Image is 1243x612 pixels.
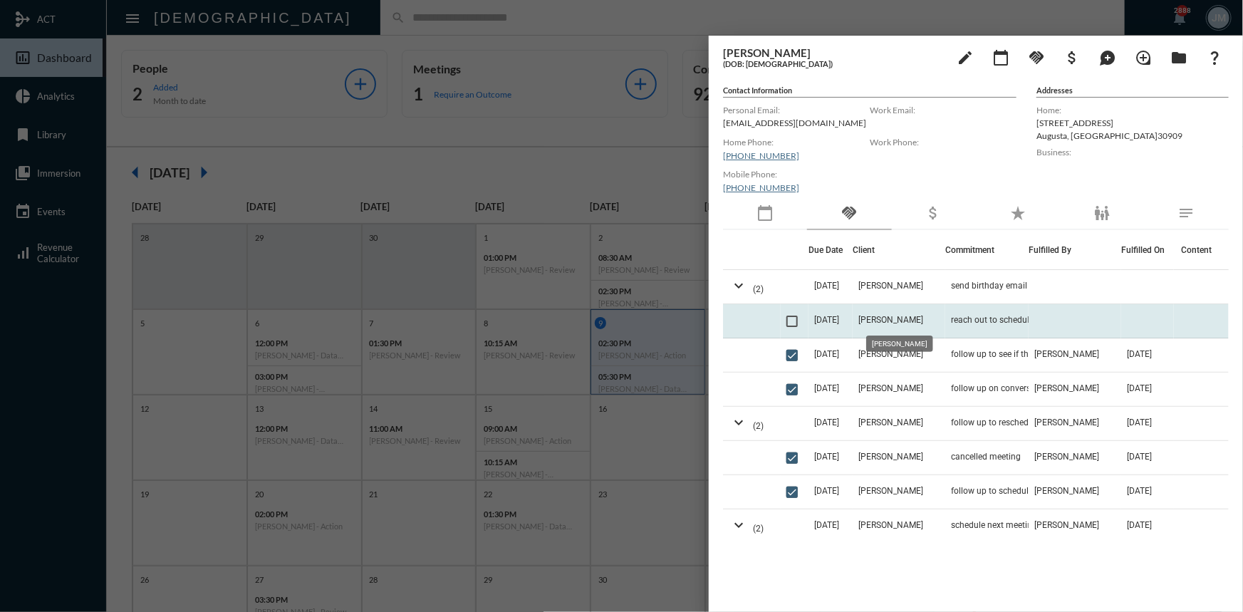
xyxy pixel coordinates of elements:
[814,315,839,325] span: [DATE]
[814,383,839,393] span: [DATE]
[1058,43,1086,71] button: Add Business
[951,520,1037,530] span: schedule next meeting
[987,43,1015,71] button: Add meeting
[870,137,1016,147] label: Work Phone:
[951,281,1048,291] span: send birthday email 7/21
[1121,230,1174,270] th: Fulfilled On
[730,277,747,294] mat-icon: expand_more
[853,230,945,270] th: Client
[1036,105,1229,115] label: Home:
[858,486,923,496] span: [PERSON_NAME]
[951,43,979,71] button: edit person
[1174,230,1229,270] th: Content
[1022,43,1051,71] button: Add Commitment
[957,49,974,66] mat-icon: edit
[808,230,853,270] th: Due Date
[951,383,1093,393] span: follow up on conversation from meeting to see if he has any questions
[951,349,1093,359] span: follow up to see if there is anything we need to do
[858,383,923,393] span: [PERSON_NAME]
[1129,43,1158,71] button: Add Introduction
[866,336,933,352] div: [PERSON_NAME]
[753,524,764,534] span: (2)
[723,105,870,115] label: Personal Email:
[730,517,747,534] mat-icon: expand_more
[1127,383,1152,393] span: [DATE]
[858,452,923,462] span: [PERSON_NAME]
[858,520,923,530] span: [PERSON_NAME]
[1034,452,1099,462] span: [PERSON_NAME]
[945,230,1029,270] th: Commitment
[723,150,799,161] a: [PHONE_NUMBER]
[951,486,1085,496] span: follow up to schedule next meeting
[1028,49,1045,66] mat-icon: handshake
[1009,204,1026,222] mat-icon: star_rate
[723,59,944,68] h5: (DOB: [DEMOGRAPHIC_DATA])
[723,137,870,147] label: Home Phone:
[1178,204,1195,222] mat-icon: notes
[1036,147,1229,157] label: Business:
[1127,417,1152,427] span: [DATE]
[1036,118,1229,128] p: [STREET_ADDRESS]
[841,204,858,222] mat-icon: handshake
[723,46,944,59] h3: [PERSON_NAME]
[870,105,1016,115] label: Work Email:
[858,315,923,325] span: [PERSON_NAME]
[992,49,1009,66] mat-icon: calendar_today
[730,414,747,431] mat-icon: expand_more
[1036,85,1229,98] h5: Addresses
[1127,349,1152,359] span: [DATE]
[1206,49,1223,66] mat-icon: question_mark
[1034,417,1099,427] span: [PERSON_NAME]
[1127,486,1152,496] span: [DATE]
[925,204,942,222] mat-icon: attach_money
[723,85,1016,98] h5: Contact Information
[858,417,923,427] span: [PERSON_NAME]
[814,417,839,427] span: [DATE]
[1063,49,1081,66] mat-icon: attach_money
[1170,49,1187,66] mat-icon: folder
[1127,452,1152,462] span: [DATE]
[756,204,774,222] mat-icon: calendar_today
[1034,486,1099,496] span: [PERSON_NAME]
[1034,349,1099,359] span: [PERSON_NAME]
[814,349,839,359] span: [DATE]
[723,118,870,128] p: [EMAIL_ADDRESS][DOMAIN_NAME]
[951,452,1021,462] span: cancelled meeting
[951,417,1073,427] span: follow up to reschedule meeting
[1165,43,1193,71] button: Archives
[1135,49,1152,66] mat-icon: loupe
[1036,130,1229,141] p: Augusta , [GEOGRAPHIC_DATA] 30909
[1093,204,1111,222] mat-icon: family_restroom
[723,169,870,180] label: Mobile Phone:
[1200,43,1229,71] button: What If?
[1034,383,1099,393] span: [PERSON_NAME]
[1093,43,1122,71] button: Add Mention
[814,452,839,462] span: [DATE]
[753,284,764,294] span: (2)
[814,486,839,496] span: [DATE]
[1034,520,1099,530] span: [PERSON_NAME]
[814,281,839,291] span: [DATE]
[951,315,1093,325] span: reach out to schedule update meeting
[753,421,764,431] span: (2)
[1099,49,1116,66] mat-icon: maps_ugc
[814,520,839,530] span: [DATE]
[858,281,923,291] span: [PERSON_NAME]
[1029,230,1121,270] th: Fulfilled By
[1127,520,1152,530] span: [DATE]
[723,182,799,193] a: [PHONE_NUMBER]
